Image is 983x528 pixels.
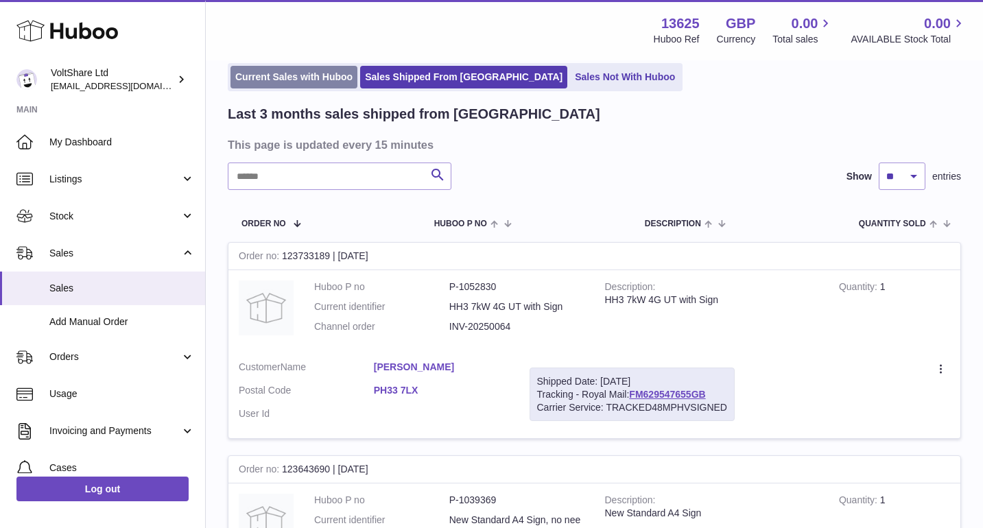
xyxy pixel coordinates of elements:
[49,136,195,149] span: My Dashboard
[605,507,818,520] div: New Standard A4 Sign
[314,300,449,313] dt: Current identifier
[49,315,195,328] span: Add Manual Order
[49,247,180,260] span: Sales
[661,14,700,33] strong: 13625
[859,219,926,228] span: Quantity Sold
[654,33,700,46] div: Huboo Ref
[314,494,449,507] dt: Huboo P no
[605,281,656,296] strong: Description
[239,361,281,372] span: Customer
[530,368,735,422] div: Tracking - Royal Mail:
[51,67,174,93] div: VoltShare Ltd
[230,66,357,88] a: Current Sales with Huboo
[228,105,600,123] h2: Last 3 months sales shipped from [GEOGRAPHIC_DATA]
[49,173,180,186] span: Listings
[49,282,195,295] span: Sales
[239,280,294,335] img: no-photo.jpg
[241,219,286,228] span: Order No
[16,69,37,90] img: info@voltshare.co.uk
[851,33,967,46] span: AVAILABLE Stock Total
[16,477,189,501] a: Log out
[839,494,880,509] strong: Quantity
[629,389,705,400] a: FM629547655GB
[605,293,818,307] div: HH3 7kW 4G UT with Sign
[49,387,195,400] span: Usage
[239,464,282,478] strong: Order no
[314,320,449,333] dt: Channel order
[726,14,755,33] strong: GBP
[645,219,701,228] span: Description
[49,350,180,363] span: Orders
[792,14,818,33] span: 0.00
[434,219,487,228] span: Huboo P no
[851,14,967,46] a: 0.00 AVAILABLE Stock Total
[314,280,449,293] dt: Huboo P no
[239,250,282,265] strong: Order no
[932,170,961,183] span: entries
[360,66,567,88] a: Sales Shipped From [GEOGRAPHIC_DATA]
[449,320,584,333] dd: INV-20250064
[846,170,872,183] label: Show
[605,494,656,509] strong: Description
[228,243,960,270] div: 123733189 | [DATE]
[537,401,727,414] div: Carrier Service: TRACKED48MPHVSIGNED
[49,461,195,475] span: Cases
[49,210,180,223] span: Stock
[239,384,374,400] dt: Postal Code
[239,361,374,377] dt: Name
[449,494,584,507] dd: P-1039369
[570,66,680,88] a: Sales Not With Huboo
[772,33,833,46] span: Total sales
[228,137,958,152] h3: This page is updated every 15 minutes
[239,407,374,420] dt: User Id
[51,80,202,91] span: [EMAIL_ADDRESS][DOMAIN_NAME]
[449,280,584,293] dd: P-1052830
[717,33,756,46] div: Currency
[839,281,880,296] strong: Quantity
[449,300,584,313] dd: HH3 7kW 4G UT with Sign
[228,456,960,483] div: 123643690 | [DATE]
[924,14,951,33] span: 0.00
[374,384,509,397] a: PH33 7LX
[829,270,960,350] td: 1
[772,14,833,46] a: 0.00 Total sales
[537,375,727,388] div: Shipped Date: [DATE]
[49,424,180,437] span: Invoicing and Payments
[374,361,509,374] a: [PERSON_NAME]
